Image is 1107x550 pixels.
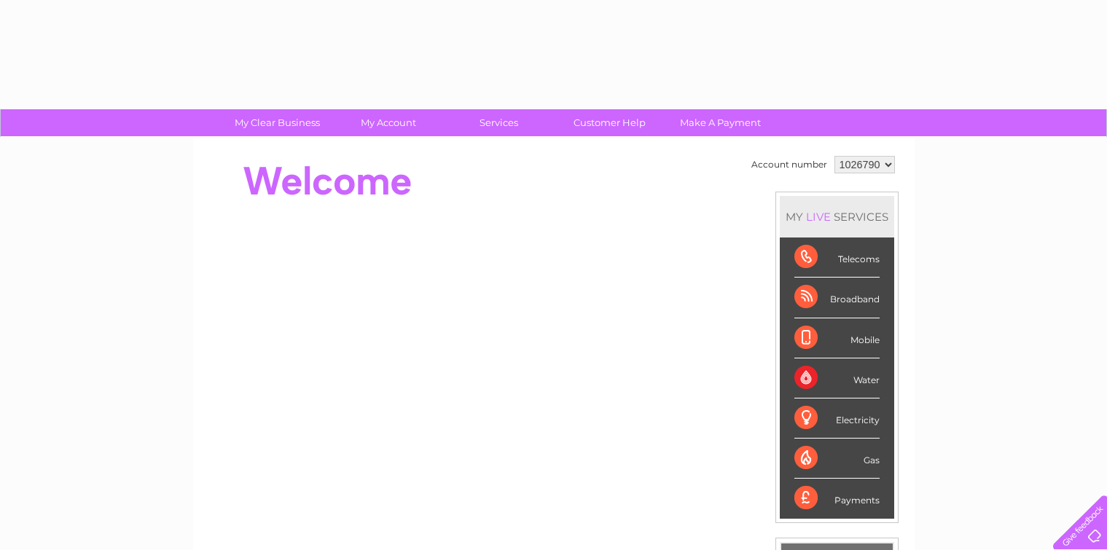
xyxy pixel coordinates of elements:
div: Payments [794,479,880,518]
div: Water [794,358,880,398]
div: Mobile [794,318,880,358]
a: Services [439,109,559,136]
div: Broadband [794,278,880,318]
div: Electricity [794,398,880,439]
td: Account number [748,152,831,177]
div: LIVE [803,210,834,224]
a: Make A Payment [660,109,781,136]
a: My Account [328,109,448,136]
div: MY SERVICES [780,196,894,237]
a: My Clear Business [217,109,337,136]
div: Telecoms [794,237,880,278]
div: Gas [794,439,880,479]
a: Customer Help [549,109,670,136]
